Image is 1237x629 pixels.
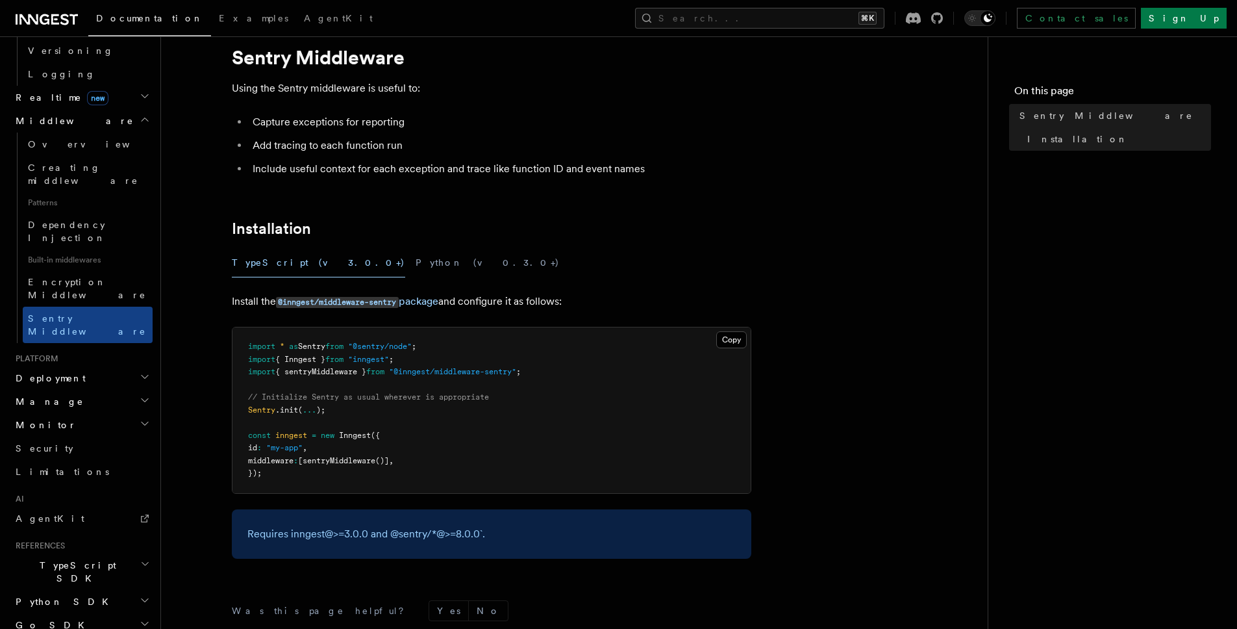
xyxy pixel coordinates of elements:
span: ... [303,405,316,415]
a: Limitations [10,460,153,483]
p: Was this page helpful? [232,604,413,617]
span: = [312,431,316,440]
li: Add tracing to each function run [249,136,751,155]
button: Deployment [10,366,153,390]
span: Overview [28,139,162,149]
button: No [469,601,508,621]
span: sentryMiddleware [303,456,375,465]
a: AgentKit [296,4,381,35]
span: Realtime [10,91,108,104]
a: Documentation [88,4,211,36]
a: Contact sales [1017,8,1136,29]
span: .init [275,405,298,415]
span: Documentation [96,13,203,23]
span: "my-app" [266,443,303,452]
span: Dependency Injection [28,220,106,243]
span: Monitor [10,418,77,431]
span: [ [298,456,303,465]
p: Install the and configure it as follows: [232,292,751,311]
span: "@sentry/node" [348,342,412,351]
code: @inngest/middleware-sentry [276,297,399,308]
span: AgentKit [16,513,84,524]
button: TypeScript (v3.0.0+) [232,248,405,277]
span: { sentryMiddleware } [275,367,366,376]
span: Middleware [10,114,134,127]
span: middleware [248,456,294,465]
span: Encryption Middleware [28,277,146,300]
span: "@inngest/middleware-sentry" [389,367,516,376]
h4: On this page [1014,83,1211,104]
span: , [389,456,394,465]
span: ( [298,405,303,415]
span: Installation [1027,133,1128,146]
span: Platform [10,353,58,364]
a: Sentry Middleware [23,307,153,343]
a: Logging [23,62,153,86]
span: Security [16,443,73,454]
a: Dependency Injection [23,213,153,250]
a: Installation [1022,127,1211,151]
span: Limitations [16,467,109,477]
p: Requires inngest@>=3.0.0 and @sentry/*@>=8.0.0`. [247,525,736,543]
li: Capture exceptions for reporting [249,113,751,131]
span: new [87,91,108,105]
span: import [248,342,275,351]
span: Inngest [339,431,371,440]
div: Middleware [10,133,153,343]
span: new [321,431,334,440]
span: ; [516,367,521,376]
span: ; [412,342,416,351]
button: Toggle dark mode [964,10,995,26]
button: Copy [716,331,747,348]
span: ({ [371,431,380,440]
span: Built-in middlewares [23,250,153,270]
span: Python SDK [10,595,116,608]
span: ; [389,355,394,364]
span: const [248,431,271,440]
button: Middleware [10,109,153,133]
span: from [325,355,344,364]
span: : [257,443,262,452]
span: AI [10,494,24,504]
button: Realtimenew [10,86,153,109]
button: Python SDK [10,590,153,613]
span: as [289,342,298,351]
span: References [10,541,65,551]
span: "inngest" [348,355,389,364]
a: Versioning [23,39,153,62]
span: : [294,456,298,465]
span: id [248,443,257,452]
span: Deployment [10,372,86,385]
span: Versioning [28,45,114,56]
span: import [248,367,275,376]
button: Yes [429,601,468,621]
a: Encryption Middleware [23,270,153,307]
button: Search...⌘K [635,8,884,29]
span: Sentry [298,342,325,351]
span: Logging [28,69,95,79]
a: Creating middleware [23,156,153,192]
button: Monitor [10,413,153,437]
span: ()] [375,456,389,465]
button: TypeScript SDK [10,554,153,590]
a: Examples [211,4,296,35]
span: Sentry [248,405,275,415]
span: Sentry Middleware [1019,109,1193,122]
kbd: ⌘K [858,12,877,25]
span: from [325,342,344,351]
button: Manage [10,390,153,413]
span: }); [248,469,262,478]
a: Security [10,437,153,460]
span: Manage [10,395,84,408]
li: Include useful context for each exception and trace like function ID and event names [249,160,751,178]
a: @inngest/middleware-sentrypackage [276,295,438,307]
h1: Sentry Middleware [232,45,751,69]
span: Sentry Middleware [28,313,146,337]
span: import [248,355,275,364]
span: { Inngest } [275,355,325,364]
span: // Initialize Sentry as usual wherever is appropriate [248,392,489,402]
span: inngest [275,431,307,440]
span: ); [316,405,325,415]
a: AgentKit [10,507,153,530]
span: Creating middleware [28,162,138,186]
